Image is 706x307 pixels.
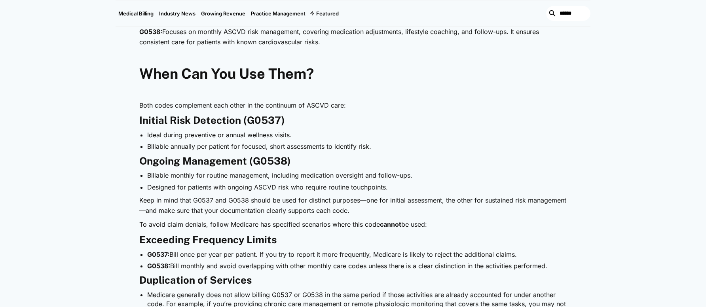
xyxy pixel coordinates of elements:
[147,262,567,270] li: Bill monthly and avoid overlapping with other monthly care codes unless there is a clear distinct...
[316,10,339,17] div: Featured
[139,195,567,216] p: Keep in mind that G0537 and G0538 should be used for distinct purposes—one for initial assessment...
[139,274,252,286] strong: Duplication of Services
[248,0,308,27] a: Practice Management
[116,0,156,27] a: Medical Billing
[139,28,162,36] strong: G0538:
[156,0,198,27] a: Industry News
[147,131,567,139] li: Ideal during preventive or annual wellness visits.
[139,220,567,230] p: To avoid claim denials, follow Medicare has specified scenarios where this code be used:
[147,250,567,259] li: Bill once per year per patient. If you try to report it more frequently, Medicare is likely to re...
[380,220,401,228] strong: cannot
[147,250,169,258] strong: G0537:
[198,0,248,27] a: Growing Revenue
[139,86,567,97] p: ‍
[139,155,291,167] strong: Ongoing Management (G0538)
[139,114,285,126] strong: Initial Risk Detection (G0537)
[139,100,567,111] p: Both codes complement each other in the continuum of ASCVD care:
[147,142,567,151] li: Billable annually per patient for focused, short assessments to identify risk.
[147,262,170,270] strong: G0538:
[139,27,567,47] p: Focuses on monthly ASCVD risk management, covering medication adjustments, lifestyle coaching, an...
[147,171,567,180] li: Billable monthly for routine management, including medication oversight and follow-ups.
[139,51,567,61] p: ‍
[308,0,342,27] div: Featured
[147,183,567,191] li: Designed for patients with ongoing ASCVD risk who require routine touchpoints.
[139,65,314,82] strong: When Can You Use Them?
[139,234,277,246] strong: Exceeding Frequency Limits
